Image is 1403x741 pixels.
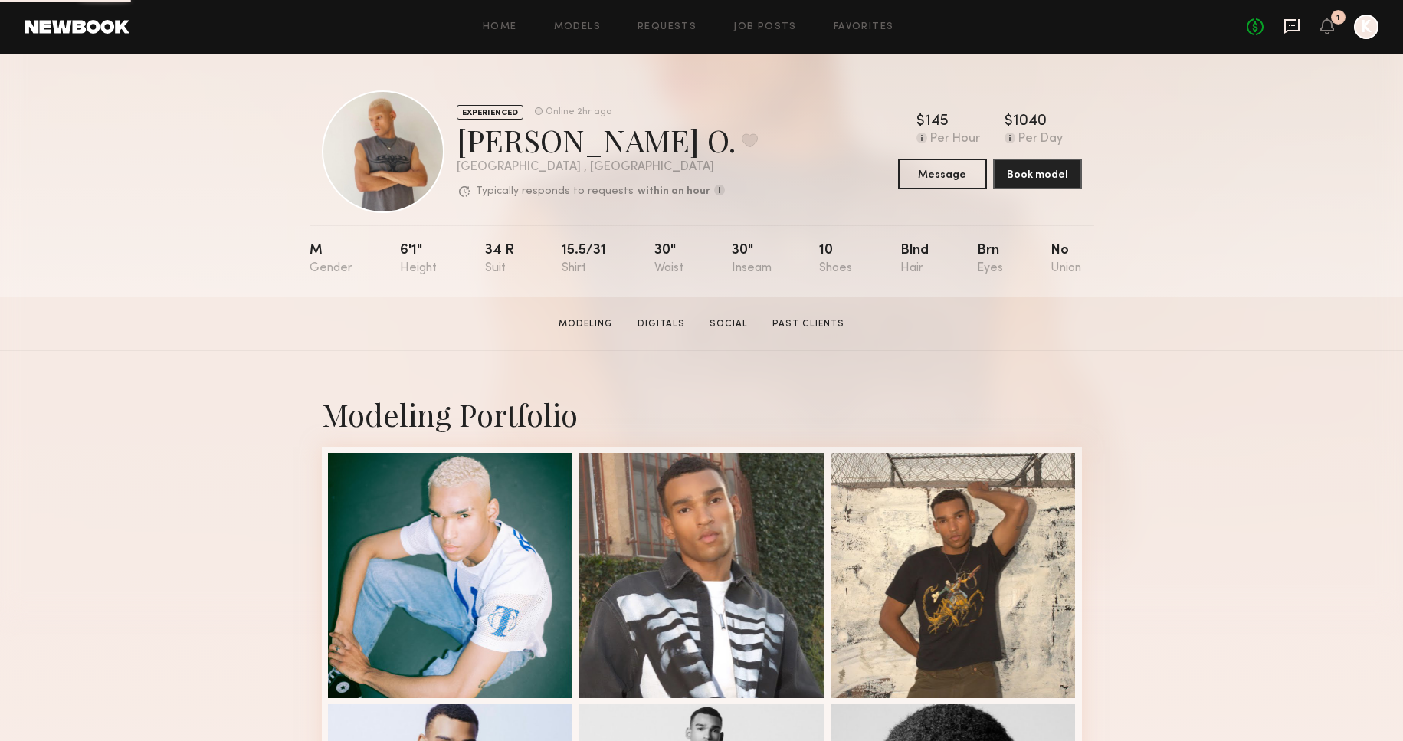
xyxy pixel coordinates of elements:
div: 10 [819,244,852,275]
a: Past Clients [766,317,851,331]
div: 6'1" [400,244,437,275]
div: Blnd [900,244,929,275]
div: 145 [925,114,949,130]
div: No [1051,244,1081,275]
a: Home [483,22,517,32]
p: Typically responds to requests [476,186,634,197]
a: Modeling [552,317,619,331]
div: 15.5/31 [562,244,606,275]
div: 30" [732,244,772,275]
div: 1 [1336,14,1340,22]
div: Brn [977,244,1003,275]
div: Modeling Portfolio [322,394,1082,434]
div: [GEOGRAPHIC_DATA] , [GEOGRAPHIC_DATA] [457,161,758,174]
div: Per Day [1018,133,1063,146]
div: M [310,244,352,275]
a: Favorites [834,22,894,32]
a: Requests [638,22,697,32]
a: Digitals [631,317,691,331]
a: K [1354,15,1378,39]
div: 30" [654,244,683,275]
div: 1040 [1013,114,1047,130]
div: $ [1005,114,1013,130]
b: within an hour [638,186,710,197]
button: Book model [993,159,1082,189]
a: Social [703,317,754,331]
div: Per Hour [930,133,980,146]
div: $ [916,114,925,130]
div: EXPERIENCED [457,105,523,120]
div: [PERSON_NAME] O. [457,120,758,160]
div: Online 2hr ago [546,107,611,117]
a: Job Posts [733,22,797,32]
button: Message [898,159,987,189]
a: Models [554,22,601,32]
div: 34 r [485,244,514,275]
